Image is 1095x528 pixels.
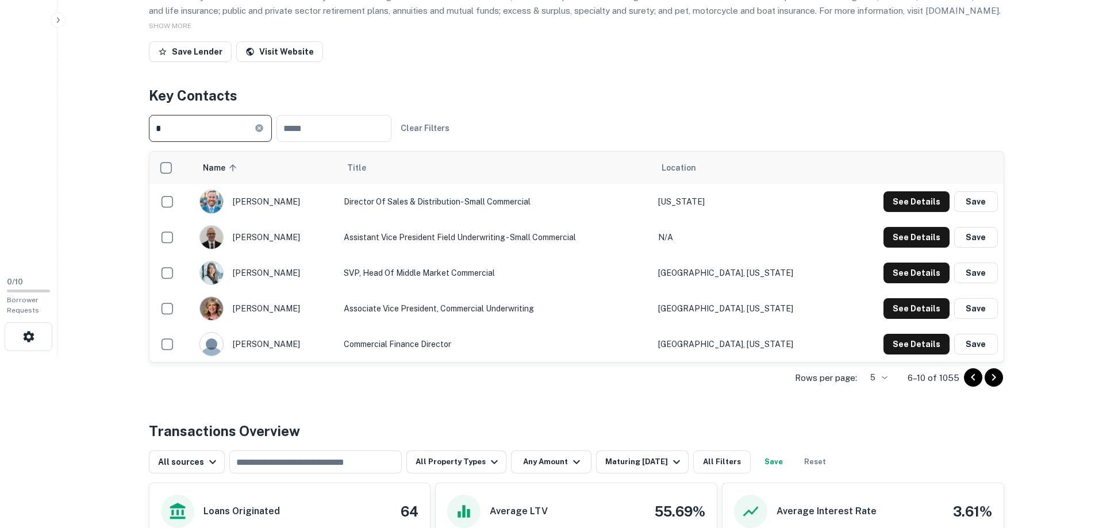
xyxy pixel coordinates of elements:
[7,278,23,286] span: 0 / 10
[883,298,950,319] button: See Details
[406,450,506,473] button: All Property Types
[199,190,332,214] div: [PERSON_NAME]
[200,190,223,213] img: 1718211386566
[203,161,240,175] span: Name
[149,22,191,30] span: SHOW MORE
[149,85,1004,106] h4: Key Contacts
[236,41,323,62] a: Visit Website
[396,118,454,138] button: Clear Filters
[338,255,652,291] td: SVP, Head of Middle Market Commercial
[662,161,696,175] span: Location
[149,152,1004,362] div: scrollable content
[200,297,223,320] img: 1653331621452
[755,450,792,473] button: Save your search to get updates of matches that match your search criteria.
[490,504,548,518] h6: Average LTV
[511,450,591,473] button: Any Amount
[883,227,950,248] button: See Details
[652,152,842,184] th: Location
[883,191,950,212] button: See Details
[338,219,652,255] td: Assistant Vice President Field Underwriting - Small Commercial
[954,191,998,212] button: Save
[149,421,300,441] h4: Transactions Overview
[199,261,332,285] div: [PERSON_NAME]
[954,227,998,248] button: Save
[200,333,223,356] img: 9c8pery4andzj6ohjkjp54ma2
[652,291,842,326] td: [GEOGRAPHIC_DATA], [US_STATE]
[964,368,982,387] button: Go to previous page
[338,326,652,362] td: Commercial Finance Director
[596,450,689,473] button: Maturing [DATE]
[199,296,332,321] div: [PERSON_NAME]
[693,450,751,473] button: All Filters
[655,501,705,522] h4: 55.69%
[200,261,223,284] img: 1695759258024
[953,501,992,522] h4: 3.61%
[1038,436,1095,491] iframe: Chat Widget
[652,326,842,362] td: [GEOGRAPHIC_DATA], [US_STATE]
[401,501,418,522] h4: 64
[158,455,220,469] div: All sources
[338,152,652,184] th: Title
[347,161,381,175] span: Title
[199,225,332,249] div: [PERSON_NAME]
[797,450,833,473] button: Reset
[605,455,683,469] div: Maturing [DATE]
[954,263,998,283] button: Save
[985,368,1003,387] button: Go to next page
[652,219,842,255] td: N/A
[338,291,652,326] td: Associate Vice President, Commercial Underwriting
[908,371,959,385] p: 6–10 of 1055
[149,41,232,62] button: Save Lender
[194,152,338,184] th: Name
[200,226,223,249] img: 1668017998669
[203,504,280,518] h6: Loans Originated
[652,184,842,219] td: [US_STATE]
[149,450,225,473] button: All sources
[883,334,950,354] button: See Details
[862,369,889,386] div: 5
[954,334,998,354] button: Save
[883,263,950,283] button: See Details
[7,296,39,314] span: Borrower Requests
[652,255,842,291] td: [GEOGRAPHIC_DATA], [US_STATE]
[338,184,652,219] td: Director of Sales & Distribution- Small Commercial
[777,504,877,518] h6: Average Interest Rate
[199,332,332,356] div: [PERSON_NAME]
[954,298,998,319] button: Save
[795,371,857,385] p: Rows per page:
